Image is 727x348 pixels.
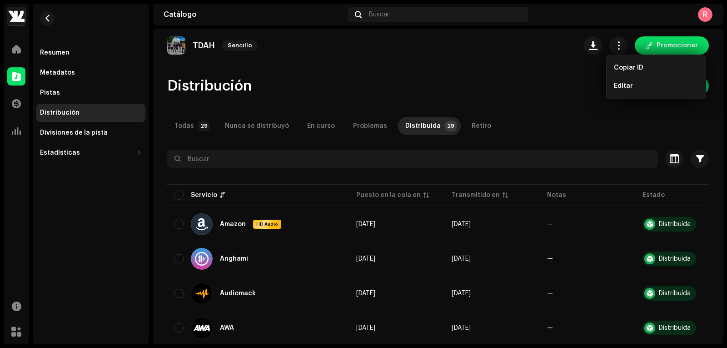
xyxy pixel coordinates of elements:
span: Promocionar [657,36,698,55]
re-m-nav-item: Pistas [36,84,145,102]
div: Amazon [220,221,246,227]
img: a0cb7215-512d-4475-8dcc-39c3dc2549d0 [7,7,25,25]
div: Audiomack [220,290,256,297]
button: Promocionar [635,36,709,55]
re-m-nav-item: Divisiones de la pista [36,124,145,142]
span: Distribución [167,77,252,95]
re-a-table-badge: — [547,256,553,262]
div: Distribución [40,109,80,116]
input: Buscar [167,150,658,168]
re-a-table-badge: — [547,325,553,331]
span: Buscar [369,11,389,18]
span: 9 sept 2025 [356,325,375,331]
div: Nunca se distribuyó [225,117,289,135]
div: Servicio [191,191,217,200]
re-m-nav-item: Resumen [36,44,145,62]
div: Transmitido en [452,191,500,200]
div: Distribuída [659,221,691,227]
div: Distribuída [659,256,691,262]
span: 9 sept 2025 [356,290,375,297]
p-badge: 29 [444,121,457,131]
div: Pistas [40,89,60,96]
div: Retiro [472,117,491,135]
span: 10 sept 2025 [452,325,471,331]
div: Resumen [40,49,70,56]
re-m-nav-item: Metadatos [36,64,145,82]
div: Metadatos [40,69,75,76]
div: Puesto en la cola en [356,191,421,200]
div: Divisiones de la pista [40,129,108,136]
div: Distribuída [405,117,441,135]
div: Catálogo [164,11,344,18]
div: Anghami [220,256,248,262]
span: HD Audio [254,221,280,227]
re-a-table-badge: — [547,221,553,227]
div: En curso [307,117,335,135]
div: R [698,7,712,22]
div: Estadísticas [40,149,80,156]
div: AWA [220,325,234,331]
re-m-nav-item: Distribución [36,104,145,122]
re-m-nav-dropdown: Estadísticas [36,144,145,162]
re-a-table-badge: — [547,290,553,297]
span: Sencillo [222,40,258,51]
span: Copiar ID [614,64,643,71]
p-badge: 29 [198,121,210,131]
img: 7424be6a-5e10-4487-bf0b-ff2cf22c7fe2 [167,36,185,55]
span: Editar [614,82,633,90]
div: Todas [174,117,194,135]
div: Distribuída [659,325,691,331]
div: Distribuída [659,290,691,297]
span: 9 sept 2025 [356,221,375,227]
span: 10 sept 2025 [452,290,471,297]
span: 10 sept 2025 [452,221,471,227]
div: Problemas [353,117,387,135]
span: 9 sept 2025 [356,256,375,262]
p: TDAH [193,41,215,50]
span: 10 sept 2025 [452,256,471,262]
